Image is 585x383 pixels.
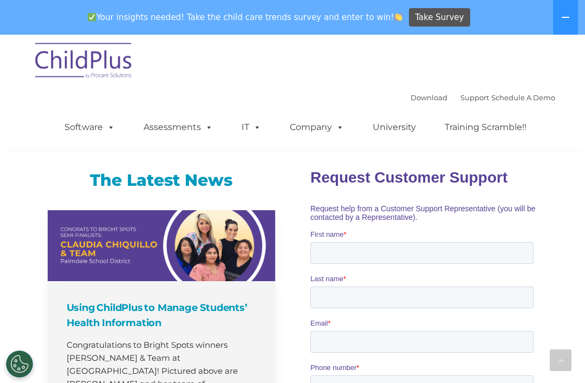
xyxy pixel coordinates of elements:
a: University [362,116,427,138]
a: Schedule A Demo [491,93,555,102]
a: Download [411,93,447,102]
button: Cookies Settings [6,350,33,378]
a: Training Scramble!! [434,116,537,138]
img: ✅ [88,13,96,21]
a: Assessments [133,116,224,138]
font: | [411,93,555,102]
a: Software [54,116,126,138]
h4: Using ChildPlus to Manage Students’ Health Information [67,300,259,330]
span: Your insights needed! Take the child care trends survey and enter to win! [83,7,407,28]
a: Company [279,116,355,138]
a: Support [460,93,489,102]
a: IT [231,116,272,138]
h3: The Latest News [48,170,275,191]
img: ChildPlus by Procare Solutions [30,35,138,89]
img: 👏 [394,13,402,21]
a: Take Survey [409,8,470,27]
span: Take Survey [415,8,464,27]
